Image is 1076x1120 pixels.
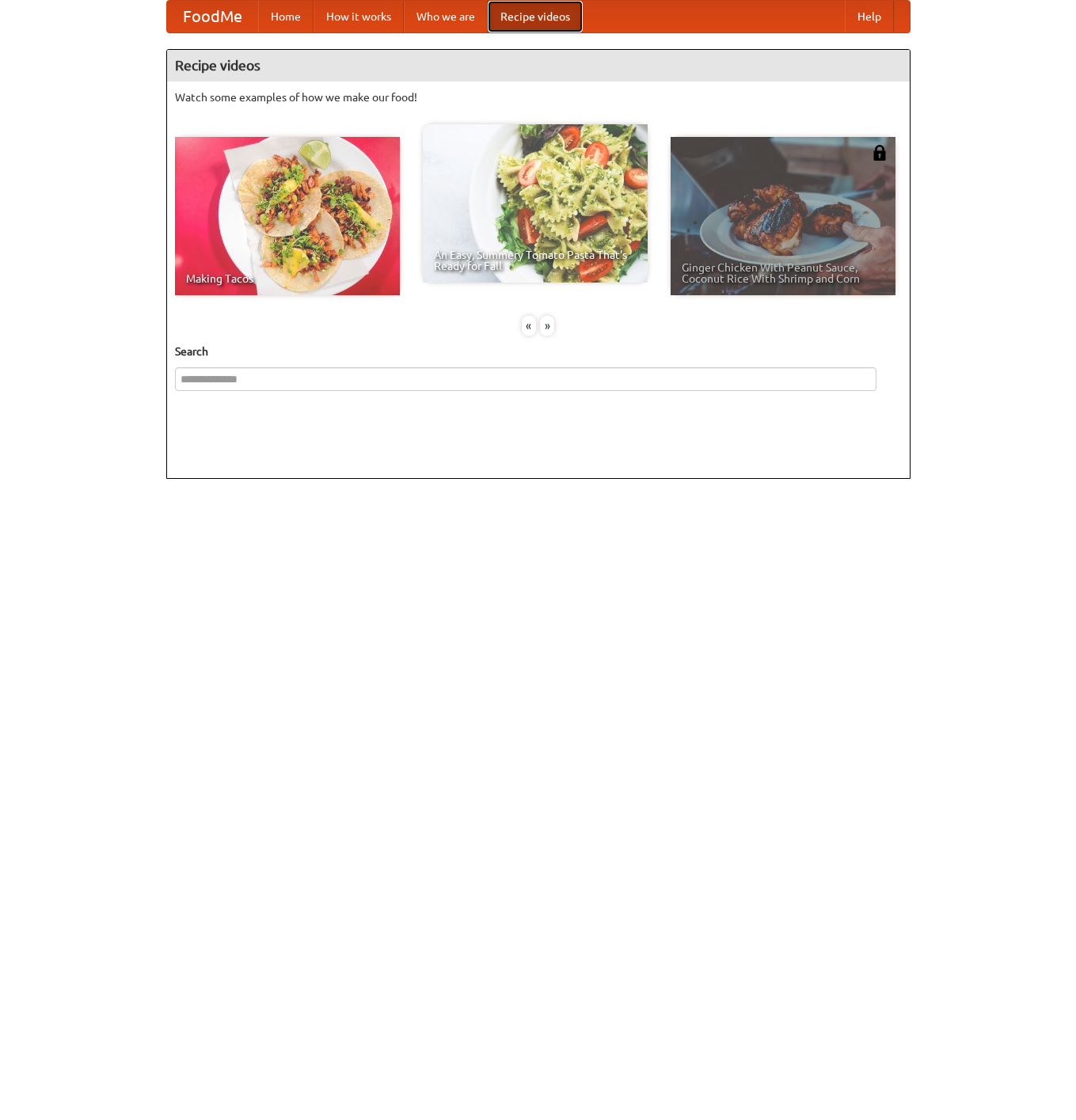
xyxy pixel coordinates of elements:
a: How it works [314,1,404,32]
img: 483408.png [872,145,888,161]
a: FoodMe [167,1,258,32]
a: Home [258,1,314,32]
p: Watch some examples of how we make our food! [175,89,902,105]
h5: Search [175,344,902,359]
span: An Easy, Summery Tomato Pasta That's Ready for Fall [434,249,637,271]
a: Who we are [404,1,488,32]
h4: Recipe videos [167,50,910,82]
span: Making Tacos [186,273,389,284]
a: Making Tacos [175,137,400,295]
div: » [540,316,554,336]
div: « [522,316,536,336]
a: Recipe videos [488,1,583,32]
a: An Easy, Summery Tomato Pasta That's Ready for Fall [423,124,648,283]
a: Help [845,1,894,32]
